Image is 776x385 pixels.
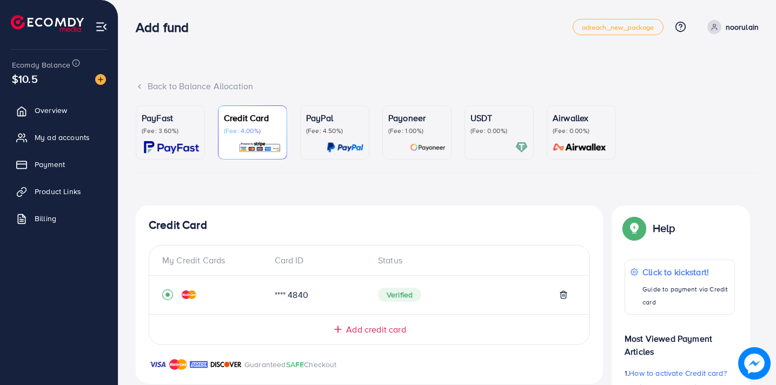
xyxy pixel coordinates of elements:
span: Billing [35,213,56,224]
p: Click to kickstart! [642,265,729,278]
img: card [238,141,281,154]
span: $10.5 [12,71,38,87]
span: How to activate Credit card? [629,368,726,379]
span: Ecomdy Balance [12,59,70,70]
span: Product Links [35,186,81,197]
p: Credit Card [224,111,281,124]
img: brand [210,358,242,371]
img: card [515,141,528,154]
p: (Fee: 0.00%) [470,127,528,135]
img: image [738,347,771,380]
p: (Fee: 0.00%) [553,127,610,135]
img: menu [95,21,108,33]
div: My Credit Cards [162,254,266,267]
p: USDT [470,111,528,124]
a: My ad accounts [8,127,110,148]
div: Back to Balance Allocation [136,80,759,92]
svg: record circle [162,289,173,300]
a: Billing [8,208,110,229]
a: noorulain [703,20,759,34]
p: Payoneer [388,111,446,124]
span: Overview [35,105,67,116]
img: brand [190,358,208,371]
p: (Fee: 4.00%) [224,127,281,135]
img: card [144,141,199,154]
span: Add credit card [346,323,406,336]
a: adreach_new_package [573,19,664,35]
img: brand [169,358,187,371]
img: brand [149,358,167,371]
p: Guide to payment via Credit card [642,283,729,309]
span: SAFE [286,359,304,370]
p: Airwallex [553,111,610,124]
p: (Fee: 3.60%) [142,127,199,135]
p: 1. [625,367,735,380]
span: My ad accounts [35,132,90,143]
h4: Credit Card [149,218,590,232]
img: Popup guide [625,218,644,238]
a: Overview [8,99,110,121]
p: noorulain [726,21,759,34]
img: logo [11,15,84,32]
p: Guaranteed Checkout [244,358,337,371]
p: Help [653,222,675,235]
p: (Fee: 4.50%) [306,127,363,135]
span: adreach_new_package [582,24,654,31]
img: credit [182,290,196,299]
span: Payment [35,159,65,170]
img: card [327,141,363,154]
div: Status [369,254,576,267]
img: card [410,141,446,154]
img: image [95,74,106,85]
a: Payment [8,154,110,175]
p: (Fee: 1.00%) [388,127,446,135]
h3: Add fund [136,19,197,35]
span: Verified [378,288,421,302]
p: PayPal [306,111,363,124]
img: card [549,141,610,154]
div: Card ID [266,254,370,267]
p: PayFast [142,111,199,124]
p: Most Viewed Payment Articles [625,323,735,358]
a: Product Links [8,181,110,202]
